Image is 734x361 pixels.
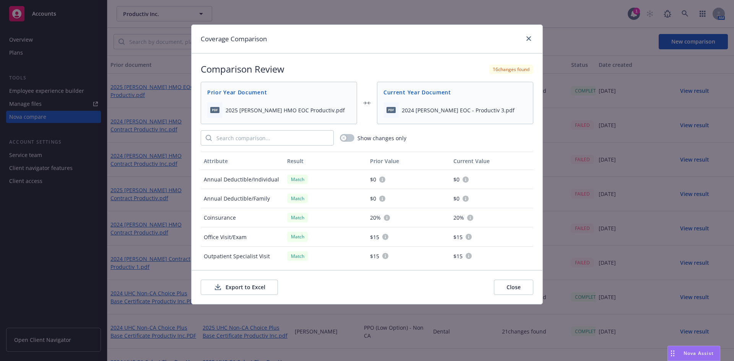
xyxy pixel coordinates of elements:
[206,135,212,141] svg: Search
[453,194,460,202] span: $0
[370,175,376,183] span: $0
[453,214,464,222] span: 20%
[370,214,381,222] span: 20%
[453,233,463,241] span: $15
[201,189,284,208] div: Annual Deductible/Family
[207,88,351,96] span: Prior Year Document
[201,227,284,246] div: Office Visit/Exam
[287,157,364,165] div: Result
[494,280,533,295] button: Close
[453,175,460,183] span: $0
[201,247,284,266] div: Outpatient Specialist Visit
[226,106,345,114] span: 2025 [PERSON_NAME] HMO EOC Productiv.pdf
[201,152,284,170] button: Attribute
[287,251,308,261] div: Match
[201,208,284,227] div: Coinsurance
[287,194,308,203] div: Match
[370,194,376,202] span: $0
[453,252,463,260] span: $15
[201,170,284,189] div: Annual Deductible/Individual
[667,346,720,361] button: Nova Assist
[357,134,406,142] span: Show changes only
[212,131,333,145] input: Search comparison...
[201,63,284,76] h2: Comparison Review
[370,157,447,165] div: Prior Value
[284,152,367,170] button: Result
[204,157,281,165] div: Attribute
[367,152,450,170] button: Prior Value
[287,175,308,184] div: Match
[287,213,308,222] div: Match
[453,157,531,165] div: Current Value
[370,233,379,241] span: $15
[201,280,278,295] button: Export to Excel
[489,65,533,74] div: 16 changes found
[524,34,533,43] a: close
[201,34,267,44] h1: Coverage Comparison
[668,346,677,361] div: Drag to move
[450,152,534,170] button: Current Value
[402,106,515,114] span: 2024 [PERSON_NAME] EOC - Productiv 3.pdf
[287,232,308,241] div: Match
[684,350,714,356] span: Nova Assist
[383,88,527,96] span: Current Year Document
[370,252,379,260] span: $15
